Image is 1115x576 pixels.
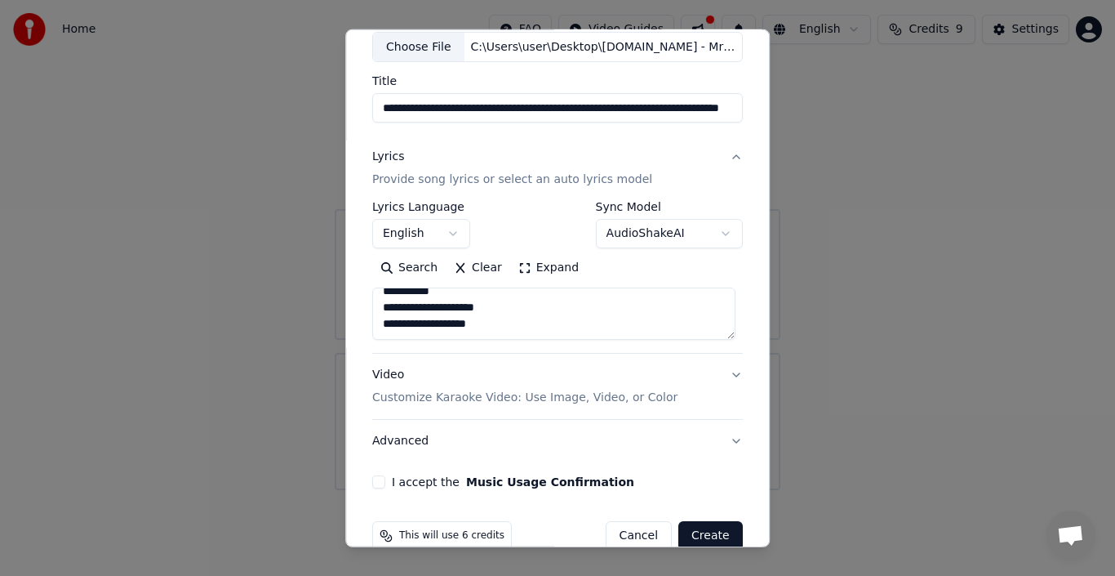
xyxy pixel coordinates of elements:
button: Advanced [372,420,743,462]
div: Choose File [373,32,464,61]
button: I accept the [466,476,634,488]
div: Video [372,367,677,406]
span: This will use 6 credits [399,529,504,543]
label: Title [372,75,743,87]
button: Clear [446,255,510,281]
button: Search [372,255,446,281]
div: C:\Users\user\Desktop\[DOMAIN_NAME] - Mr [PERSON_NAME] Winners Official Music Video ft Gospel [PE... [464,38,742,55]
button: Cancel [606,521,672,551]
button: Expand [510,255,587,281]
button: Create [678,521,743,551]
div: LyricsProvide song lyrics or select an auto lyrics model [372,201,743,353]
label: Lyrics Language [372,201,470,212]
p: Customize Karaoke Video: Use Image, Video, or Color [372,390,677,406]
button: VideoCustomize Karaoke Video: Use Image, Video, or Color [372,354,743,419]
button: LyricsProvide song lyrics or select an auto lyrics model [372,136,743,201]
div: Lyrics [372,149,404,165]
label: Sync Model [596,201,743,212]
label: I accept the [392,476,634,488]
p: Provide song lyrics or select an auto lyrics model [372,172,652,188]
